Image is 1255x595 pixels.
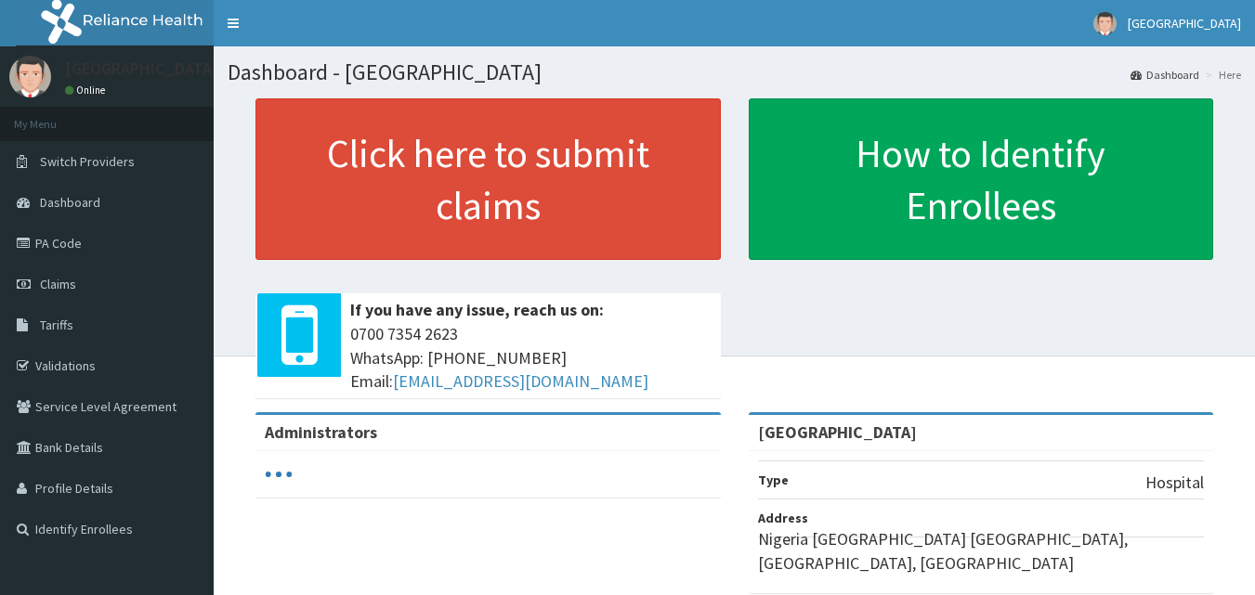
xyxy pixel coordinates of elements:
[9,56,51,97] img: User Image
[1201,67,1241,83] li: Here
[1093,12,1117,35] img: User Image
[758,510,808,526] b: Address
[1145,471,1204,495] p: Hospital
[65,84,110,97] a: Online
[758,421,917,443] strong: [GEOGRAPHIC_DATA]
[1128,15,1241,32] span: [GEOGRAPHIC_DATA]
[758,472,789,488] b: Type
[255,98,721,260] a: Click here to submit claims
[758,527,1205,575] p: Nigeria [GEOGRAPHIC_DATA] [GEOGRAPHIC_DATA], [GEOGRAPHIC_DATA], [GEOGRAPHIC_DATA]
[1131,67,1199,83] a: Dashboard
[65,60,218,77] p: [GEOGRAPHIC_DATA]
[350,322,712,394] span: 0700 7354 2623 WhatsApp: [PHONE_NUMBER] Email:
[350,299,604,320] b: If you have any issue, reach us on:
[265,421,377,443] b: Administrators
[40,317,73,333] span: Tariffs
[228,60,1241,84] h1: Dashboard - [GEOGRAPHIC_DATA]
[40,276,76,292] span: Claims
[393,370,648,392] a: [EMAIL_ADDRESS][DOMAIN_NAME]
[40,194,100,211] span: Dashboard
[40,153,135,170] span: Switch Providers
[749,98,1214,260] a: How to Identify Enrollees
[265,460,293,488] svg: audio-loading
